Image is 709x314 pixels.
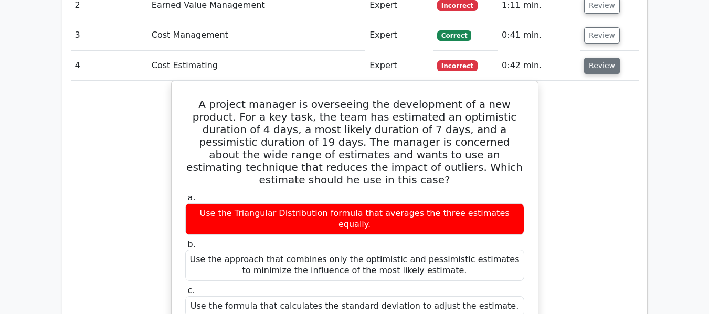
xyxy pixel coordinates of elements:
[188,239,196,249] span: b.
[584,27,620,44] button: Review
[188,285,195,295] span: c.
[584,58,620,74] button: Review
[147,51,365,81] td: Cost Estimating
[498,20,580,50] td: 0:41 min.
[71,20,147,50] td: 3
[437,30,471,41] span: Correct
[184,98,525,186] h5: A project manager is overseeing the development of a new product. For a key task, the team has es...
[365,51,433,81] td: Expert
[147,20,365,50] td: Cost Management
[498,51,580,81] td: 0:42 min.
[71,51,147,81] td: 4
[185,203,524,235] div: Use the Triangular Distribution formula that averages the three estimates equally.
[437,60,478,71] span: Incorrect
[185,250,524,281] div: Use the approach that combines only the optimistic and pessimistic estimates to minimize the infl...
[365,20,433,50] td: Expert
[188,192,196,202] span: a.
